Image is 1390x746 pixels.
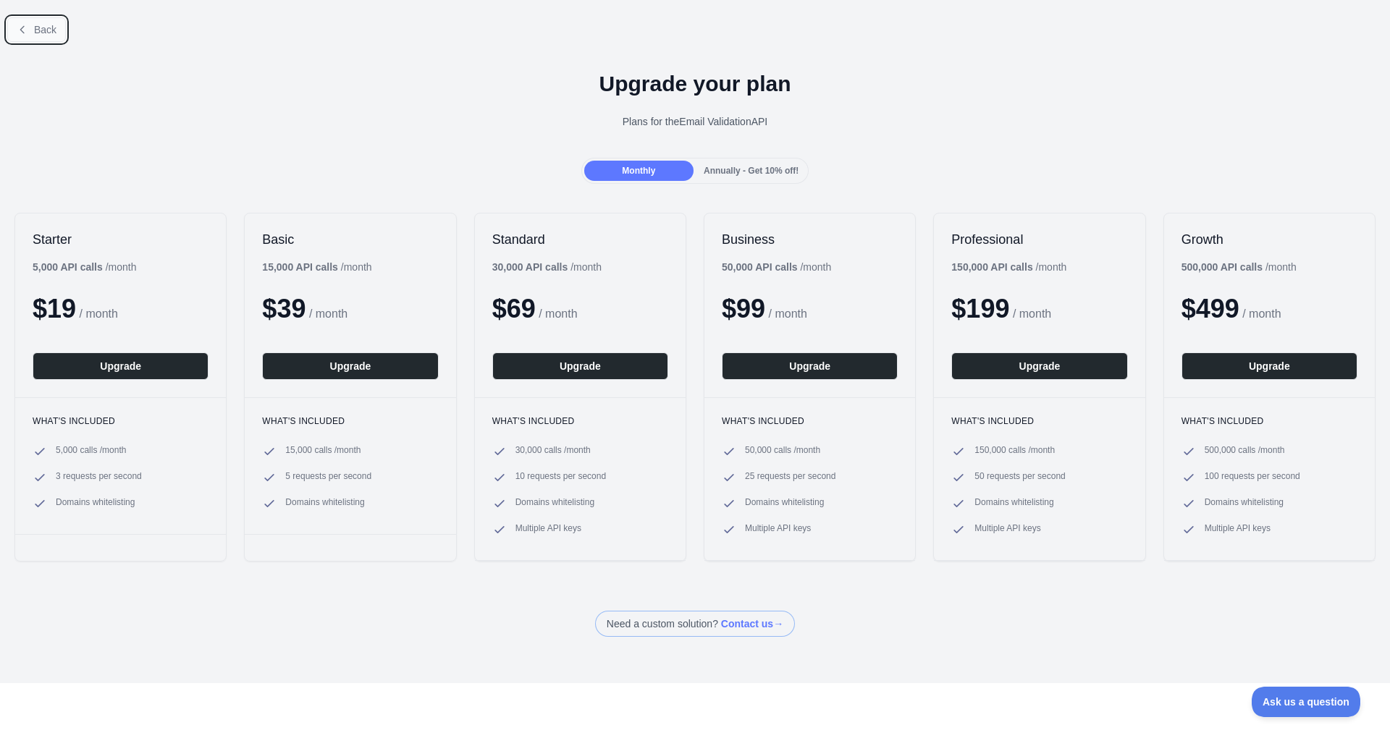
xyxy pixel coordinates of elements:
[722,352,898,380] button: Upgrade
[951,352,1127,380] button: Upgrade
[539,308,577,320] span: / month
[1252,687,1361,717] iframe: Toggle Customer Support
[1013,308,1051,320] span: / month
[722,294,765,323] span: $ 99
[769,308,807,320] span: / month
[951,294,1009,323] span: $ 199
[492,352,668,380] button: Upgrade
